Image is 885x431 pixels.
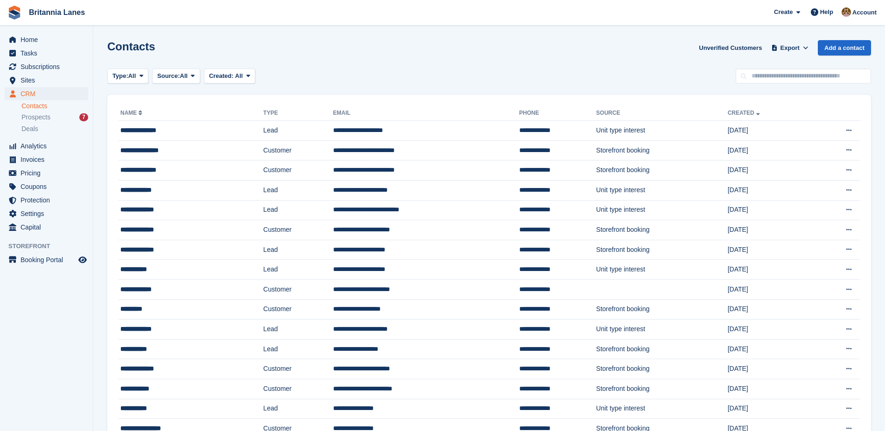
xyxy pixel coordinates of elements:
[21,194,77,207] span: Protection
[263,260,333,280] td: Lead
[120,110,144,116] a: Name
[728,180,812,200] td: [DATE]
[21,125,38,133] span: Deals
[263,339,333,359] td: Lead
[728,299,812,320] td: [DATE]
[728,220,812,240] td: [DATE]
[5,60,88,73] a: menu
[7,6,21,20] img: stora-icon-8386f47178a22dfd0bd8f6a31ec36ba5ce8667c1dd55bd0f319d3a0aa187defe.svg
[263,180,333,200] td: Lead
[263,200,333,220] td: Lead
[728,320,812,340] td: [DATE]
[596,160,728,181] td: Storefront booking
[728,110,762,116] a: Created
[596,106,728,121] th: Source
[157,71,180,81] span: Source:
[728,160,812,181] td: [DATE]
[79,113,88,121] div: 7
[21,33,77,46] span: Home
[596,220,728,240] td: Storefront booking
[5,194,88,207] a: menu
[21,113,50,122] span: Prospects
[263,121,333,141] td: Lead
[780,43,800,53] span: Export
[21,253,77,266] span: Booking Portal
[8,242,93,251] span: Storefront
[152,69,200,84] button: Source: All
[204,69,255,84] button: Created: All
[5,207,88,220] a: menu
[596,359,728,379] td: Storefront booking
[820,7,833,17] span: Help
[596,200,728,220] td: Unit type interest
[519,106,596,121] th: Phone
[769,40,810,56] button: Export
[596,260,728,280] td: Unit type interest
[728,399,812,419] td: [DATE]
[728,140,812,160] td: [DATE]
[728,279,812,299] td: [DATE]
[21,60,77,73] span: Subscriptions
[5,253,88,266] a: menu
[5,167,88,180] a: menu
[728,121,812,141] td: [DATE]
[209,72,234,79] span: Created:
[596,180,728,200] td: Unit type interest
[21,221,77,234] span: Capital
[21,112,88,122] a: Prospects 7
[21,207,77,220] span: Settings
[21,124,88,134] a: Deals
[728,260,812,280] td: [DATE]
[852,8,877,17] span: Account
[842,7,851,17] img: Admin
[263,379,333,399] td: Customer
[263,299,333,320] td: Customer
[818,40,871,56] a: Add a contact
[333,106,519,121] th: Email
[263,240,333,260] td: Lead
[728,200,812,220] td: [DATE]
[21,87,77,100] span: CRM
[21,153,77,166] span: Invoices
[596,320,728,340] td: Unit type interest
[21,47,77,60] span: Tasks
[728,339,812,359] td: [DATE]
[596,399,728,419] td: Unit type interest
[774,7,793,17] span: Create
[107,69,148,84] button: Type: All
[5,221,88,234] a: menu
[5,74,88,87] a: menu
[596,240,728,260] td: Storefront booking
[235,72,243,79] span: All
[5,139,88,153] a: menu
[263,399,333,419] td: Lead
[21,180,77,193] span: Coupons
[263,279,333,299] td: Customer
[5,47,88,60] a: menu
[263,160,333,181] td: Customer
[728,379,812,399] td: [DATE]
[263,220,333,240] td: Customer
[112,71,128,81] span: Type:
[596,140,728,160] td: Storefront booking
[5,33,88,46] a: menu
[21,102,88,111] a: Contacts
[21,139,77,153] span: Analytics
[263,106,333,121] th: Type
[263,359,333,379] td: Customer
[107,40,155,53] h1: Contacts
[695,40,766,56] a: Unverified Customers
[728,240,812,260] td: [DATE]
[77,254,88,265] a: Preview store
[5,180,88,193] a: menu
[25,5,89,20] a: Britannia Lanes
[21,167,77,180] span: Pricing
[596,121,728,141] td: Unit type interest
[5,87,88,100] a: menu
[5,153,88,166] a: menu
[728,359,812,379] td: [DATE]
[596,339,728,359] td: Storefront booking
[263,320,333,340] td: Lead
[596,299,728,320] td: Storefront booking
[21,74,77,87] span: Sites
